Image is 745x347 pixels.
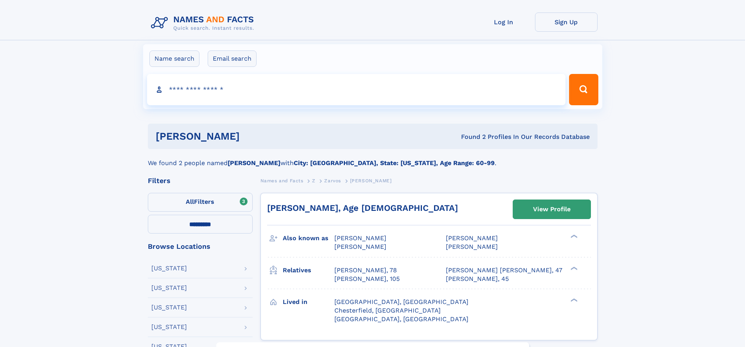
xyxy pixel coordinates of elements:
a: [PERSON_NAME], 45 [446,275,509,283]
img: Logo Names and Facts [148,13,260,34]
b: [PERSON_NAME] [228,159,280,167]
span: Zarvos [324,178,341,183]
div: We found 2 people named with . [148,149,598,168]
div: [US_STATE] [151,324,187,330]
div: ❯ [569,266,578,271]
b: City: [GEOGRAPHIC_DATA], State: [US_STATE], Age Range: 60-99 [294,159,495,167]
div: [US_STATE] [151,304,187,311]
span: Chesterfield, [GEOGRAPHIC_DATA] [334,307,441,314]
div: Browse Locations [148,243,253,250]
a: Names and Facts [260,176,303,185]
span: [PERSON_NAME] [446,234,498,242]
a: View Profile [513,200,591,219]
a: [PERSON_NAME] [PERSON_NAME], 47 [446,266,562,275]
button: Search Button [569,74,598,105]
span: [PERSON_NAME] [334,234,386,242]
label: Email search [208,50,257,67]
div: Filters [148,177,253,184]
span: Z [312,178,316,183]
a: [PERSON_NAME], 105 [334,275,400,283]
span: [PERSON_NAME] [334,243,386,250]
span: [PERSON_NAME] [446,243,498,250]
div: [US_STATE] [151,265,187,271]
a: Log In [472,13,535,32]
div: Found 2 Profiles In Our Records Database [350,133,590,141]
div: ❯ [569,297,578,302]
a: [PERSON_NAME], 78 [334,266,397,275]
div: View Profile [533,200,571,218]
h3: Relatives [283,264,334,277]
h3: Lived in [283,295,334,309]
span: [GEOGRAPHIC_DATA], [GEOGRAPHIC_DATA] [334,298,469,306]
span: All [186,198,194,205]
h1: [PERSON_NAME] [156,131,350,141]
span: [PERSON_NAME] [350,178,392,183]
input: search input [147,74,566,105]
div: [US_STATE] [151,285,187,291]
a: [PERSON_NAME], Age [DEMOGRAPHIC_DATA] [267,203,458,213]
a: Zarvos [324,176,341,185]
h3: Also known as [283,232,334,245]
div: ❯ [569,234,578,239]
a: Sign Up [535,13,598,32]
label: Filters [148,193,253,212]
a: Z [312,176,316,185]
label: Name search [149,50,199,67]
span: [GEOGRAPHIC_DATA], [GEOGRAPHIC_DATA] [334,315,469,323]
